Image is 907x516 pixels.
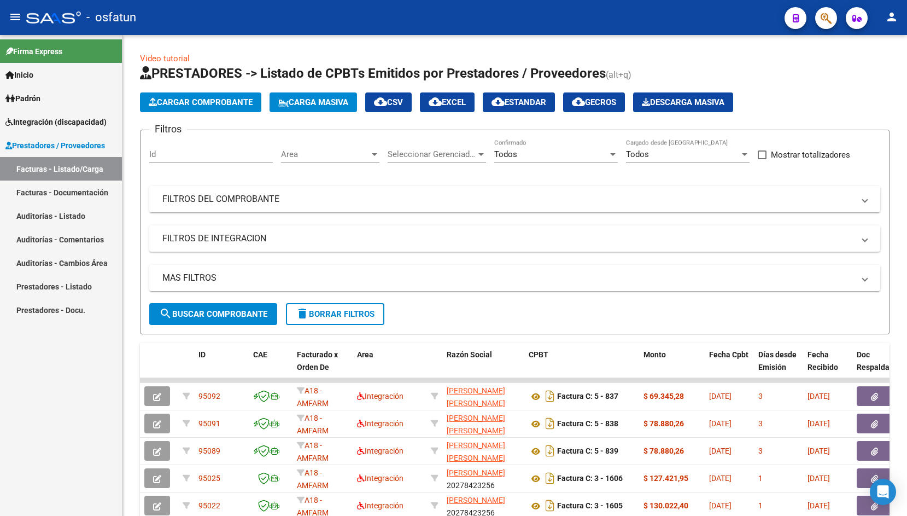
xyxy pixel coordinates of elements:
span: Area [357,350,373,359]
span: ID [198,350,206,359]
datatable-header-cell: ID [194,343,249,391]
span: [PERSON_NAME] [PERSON_NAME] [447,414,505,435]
datatable-header-cell: Fecha Recibido [803,343,852,391]
span: A18 - AMFARM [297,386,329,408]
strong: $ 78.880,26 [643,447,684,455]
datatable-header-cell: CPBT [524,343,639,391]
strong: Factura C: 5 - 838 [557,420,618,428]
span: Integración [357,419,403,428]
span: Fecha Recibido [807,350,838,372]
span: 1 [758,474,763,483]
span: Prestadores / Proveedores [5,140,105,152]
span: Integración [357,447,403,455]
mat-icon: person [885,10,898,24]
span: 3 [758,392,763,401]
span: Razón Social [447,350,492,359]
mat-icon: cloud_download [429,95,442,108]
span: 3 [758,419,763,428]
button: Borrar Filtros [286,303,384,325]
h3: Filtros [149,121,187,137]
span: 95022 [198,501,220,510]
mat-icon: cloud_download [374,95,387,108]
i: Descargar documento [543,442,557,460]
span: Firma Express [5,45,62,57]
span: A18 - AMFARM [297,414,329,435]
span: Monto [643,350,666,359]
span: - osfatun [86,5,136,30]
strong: Factura C: 5 - 837 [557,392,618,401]
span: Facturado x Orden De [297,350,338,372]
span: Días desde Emisión [758,350,797,372]
mat-panel-title: FILTROS DE INTEGRACION [162,233,854,245]
span: Area [281,149,370,159]
span: Carga Masiva [278,97,348,107]
button: Buscar Comprobante [149,303,277,325]
span: Inicio [5,69,33,81]
span: [DATE] [807,501,830,510]
datatable-header-cell: Area [353,343,426,391]
span: Estandar [491,97,546,107]
span: Integración (discapacidad) [5,116,107,128]
button: Descarga Masiva [633,92,733,112]
span: Integración [357,501,403,510]
i: Descargar documento [543,387,557,405]
span: Seleccionar Gerenciador [388,149,476,159]
div: 20278423256 [447,467,520,490]
mat-expansion-panel-header: FILTROS DEL COMPROBANTE [149,186,880,212]
span: [DATE] [709,392,732,401]
datatable-header-cell: Días desde Emisión [754,343,803,391]
datatable-header-cell: Fecha Cpbt [705,343,754,391]
mat-expansion-panel-header: FILTROS DE INTEGRACION [149,225,880,252]
mat-icon: delete [296,307,309,320]
span: Borrar Filtros [296,309,374,319]
span: 95091 [198,419,220,428]
span: Mostrar totalizadores [771,148,850,161]
datatable-header-cell: Monto [639,343,705,391]
span: Fecha Cpbt [709,350,748,359]
mat-panel-title: MAS FILTROS [162,272,854,284]
span: 3 [758,447,763,455]
span: Cargar Comprobante [149,97,253,107]
span: [DATE] [807,447,830,455]
strong: $ 130.022,40 [643,501,688,510]
span: [PERSON_NAME] [PERSON_NAME] [447,386,505,408]
span: PRESTADORES -> Listado de CPBTs Emitidos por Prestadores / Proveedores [140,66,606,81]
span: (alt+q) [606,69,631,80]
i: Descargar documento [543,497,557,514]
i: Descargar documento [543,469,557,487]
span: Integración [357,474,403,483]
button: Estandar [483,92,555,112]
div: Open Intercom Messenger [870,479,896,505]
mat-icon: search [159,307,172,320]
span: [DATE] [807,419,830,428]
button: CSV [365,92,412,112]
datatable-header-cell: Facturado x Orden De [292,343,353,391]
span: Doc Respaldatoria [857,350,906,372]
span: [DATE] [709,474,732,483]
datatable-header-cell: CAE [249,343,292,391]
span: 95092 [198,392,220,401]
strong: $ 78.880,26 [643,419,684,428]
strong: $ 127.421,95 [643,474,688,483]
span: 95089 [198,447,220,455]
span: EXCEL [429,97,466,107]
span: [DATE] [807,474,830,483]
span: 1 [758,501,763,510]
mat-expansion-panel-header: MAS FILTROS [149,265,880,291]
a: Video tutorial [140,54,190,63]
strong: $ 69.345,28 [643,392,684,401]
span: Padrón [5,92,40,105]
mat-icon: cloud_download [572,95,585,108]
span: [DATE] [709,447,732,455]
span: Todos [626,149,649,159]
i: Descargar documento [543,415,557,432]
span: Descarga Masiva [642,97,724,107]
span: Todos [494,149,517,159]
span: A18 - AMFARM [297,441,329,462]
span: A18 - AMFARM [297,468,329,490]
app-download-masive: Descarga masiva de comprobantes (adjuntos) [633,92,733,112]
mat-icon: menu [9,10,22,24]
div: 20308373151 [447,439,520,462]
strong: Factura C: 5 - 839 [557,447,618,456]
span: [DATE] [709,501,732,510]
